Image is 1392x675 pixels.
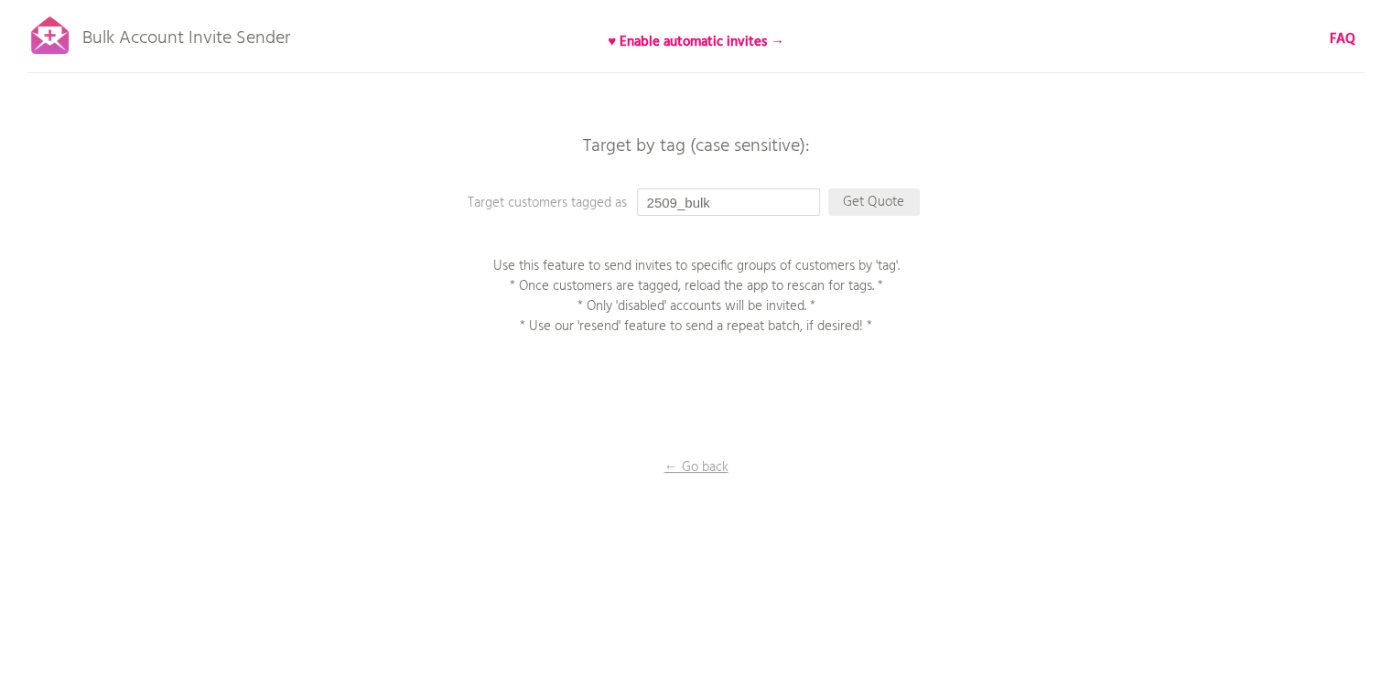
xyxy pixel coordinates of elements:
p: Bulk Account Invite Sender [82,11,290,57]
p: Target by tag (case sensitive): [422,137,971,155]
b: FAQ [1330,28,1355,50]
p: ← Go back [605,457,788,477]
a: FAQ [1330,29,1355,49]
p: Get Quote [828,188,920,216]
p: Use this feature to send invites to specific groups of customers by 'tag'. * Once customers are t... [468,256,925,337]
p: Target customers tagged as [468,193,834,213]
input: Enter a tag... [637,188,820,216]
b: ♥ Enable automatic invites → [608,31,784,53]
